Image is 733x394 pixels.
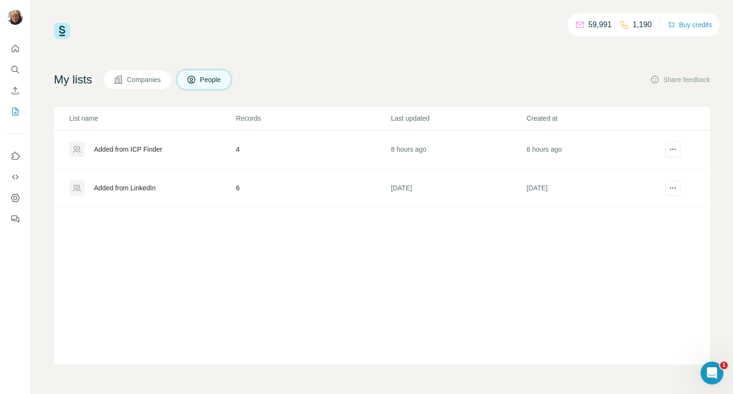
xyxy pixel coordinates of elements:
button: actions [665,180,681,196]
td: 8 hours ago [390,130,526,169]
span: Companies [127,75,162,84]
button: actions [665,142,681,157]
img: Avatar [8,10,23,25]
div: Added from LinkedIn [94,183,156,193]
td: 8 hours ago [526,130,661,169]
p: List name [69,114,235,123]
button: Enrich CSV [8,82,23,99]
span: People [200,75,222,84]
button: Dashboard [8,189,23,207]
p: Last updated [391,114,525,123]
div: Added from ICP Finder [94,145,162,154]
button: Use Surfe API [8,168,23,186]
button: Quick start [8,40,23,57]
button: Buy credits [668,18,712,31]
span: 1 [720,362,728,369]
p: Records [236,114,390,123]
h4: My lists [54,72,92,87]
p: Created at [526,114,661,123]
button: Search [8,61,23,78]
img: Surfe Logo [54,23,70,39]
button: Feedback [8,210,23,228]
td: 6 [236,169,391,207]
p: 1,190 [633,19,652,31]
iframe: Intercom live chat [701,362,723,384]
td: 4 [236,130,391,169]
td: [DATE] [390,169,526,207]
button: My lists [8,103,23,120]
p: 59,991 [588,19,612,31]
button: Use Surfe on LinkedIn [8,147,23,165]
td: [DATE] [526,169,661,207]
button: Share feedback [650,75,710,84]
